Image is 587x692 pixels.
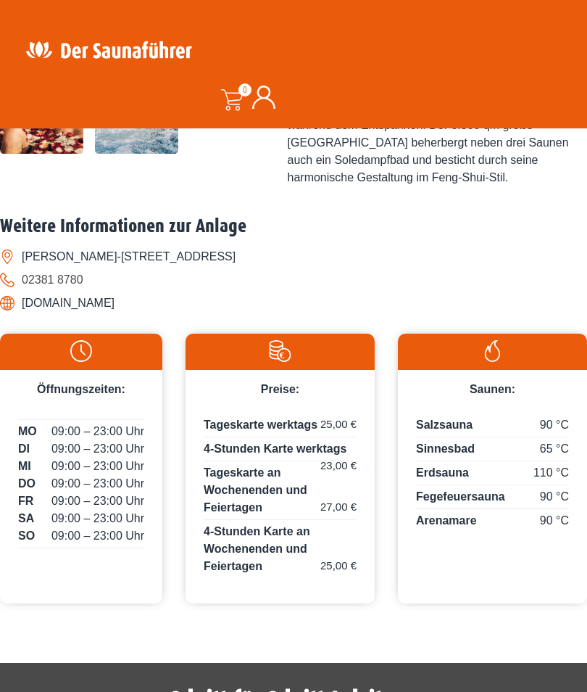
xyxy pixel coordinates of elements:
[540,512,569,530] span: 90 °C
[470,383,515,395] span: Saunen:
[533,464,569,482] span: 110 °C
[22,273,83,286] a: 02381 8780
[204,523,357,575] p: 4-Stunden Karte an Wochenenden und Feiertagen
[18,493,33,510] span: FR
[7,340,155,362] img: Uhr-weiss.svg
[204,440,357,461] p: 4-Stunden Karte werktags
[51,510,144,527] span: 09:00 – 23:00 Uhr
[540,440,569,458] span: 65 °C
[540,488,569,506] span: 90 °C
[320,558,357,574] span: 25,00 €
[18,527,35,545] span: SO
[320,416,357,433] span: 25,00 €
[540,416,569,434] span: 90 °C
[405,340,580,362] img: Flamme-weiss.svg
[416,442,475,455] span: Sinnesbad
[51,475,144,493] span: 09:00 – 23:00 Uhr
[51,423,144,440] span: 09:00 – 23:00 Uhr
[51,458,144,475] span: 09:00 – 23:00 Uhr
[238,83,251,96] span: 0
[416,490,505,503] span: Fegefeuersauna
[416,419,472,431] span: Salzsauna
[51,527,144,545] span: 09:00 – 23:00 Uhr
[37,383,125,395] span: Öffnungszeiten:
[18,440,30,458] span: DI
[18,423,37,440] span: MO
[320,499,357,516] span: 27,00 €
[18,458,31,475] span: MI
[51,493,144,510] span: 09:00 – 23:00 Uhr
[18,475,36,493] span: DO
[320,458,357,474] span: 23,00 €
[416,514,477,527] span: Arenamare
[261,383,299,395] span: Preise:
[51,440,144,458] span: 09:00 – 23:00 Uhr
[204,416,357,437] p: Tageskarte werktags
[416,466,469,479] span: Erdsauna
[204,464,357,520] p: Tageskarte an Wochenenden und Feiertagen
[193,340,367,362] img: Preise-weiss.svg
[18,510,34,527] span: SA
